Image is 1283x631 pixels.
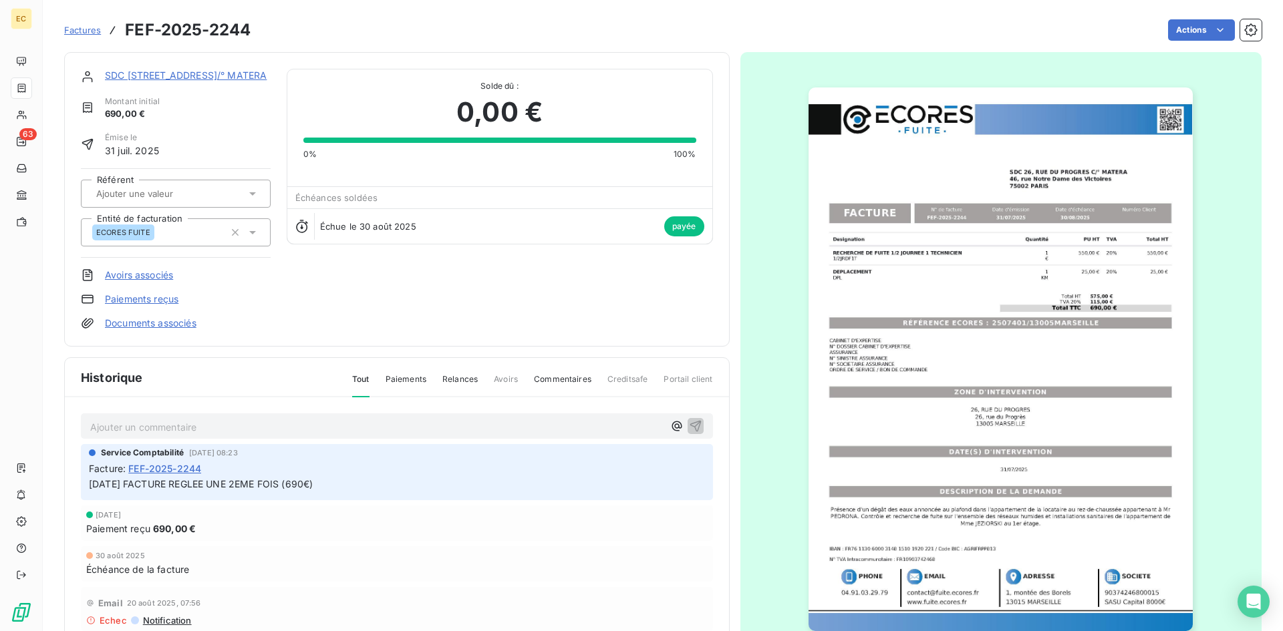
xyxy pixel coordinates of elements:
span: Commentaires [534,373,591,396]
span: Échéances soldées [295,192,378,203]
span: Paiements [386,373,426,396]
h3: FEF-2025-2244 [125,18,251,42]
img: Logo LeanPay [11,602,32,623]
img: invoice_thumbnail [809,87,1193,631]
span: Portail client [664,373,712,396]
input: Ajouter une valeur [95,188,229,200]
span: payée [664,216,704,236]
span: Montant initial [105,95,160,108]
button: Actions [1168,19,1235,41]
a: Avoirs associés [105,268,173,282]
span: 20 août 2025, 07:56 [127,599,201,607]
span: Notification [142,615,192,626]
span: 0,00 € [456,92,543,132]
span: Service Comptabilité [101,447,184,459]
span: Échéance de la facture [86,562,189,576]
span: Paiement reçu [86,521,150,536]
span: Avoirs [494,373,518,396]
span: FEF-2025-2244 [128,461,201,475]
span: Émise le [105,132,159,144]
span: Échue le 30 août 2025 [320,221,416,232]
span: [DATE] 08:23 [189,449,238,457]
span: 30 août 2025 [96,552,145,560]
span: Historique [81,369,143,387]
div: EC [11,8,32,29]
span: 31 juil. 2025 [105,144,159,158]
a: Factures [64,23,101,37]
span: 100% [674,148,696,160]
span: Factures [64,25,101,35]
span: [DATE] [96,511,121,519]
span: Email [98,598,123,608]
span: 690,00 € [105,108,160,121]
a: SDC [STREET_ADDRESS]/° MATERA [105,69,267,81]
span: [DATE] FACTURE REGLEE UNE 2EME FOIS (690€) [89,478,313,489]
span: Echec [100,615,127,626]
span: 690,00 € [153,521,196,536]
span: Creditsafe [607,373,648,396]
a: Paiements reçus [105,292,178,306]
span: 0% [303,148,317,160]
span: 63 [19,128,37,140]
span: Facture : [89,461,126,475]
span: Relances [442,373,478,396]
div: Open Intercom Messenger [1238,586,1270,618]
span: Solde dû : [303,80,696,92]
span: Tout [352,373,370,397]
a: Documents associés [105,317,196,330]
span: ECORES FUITE [96,228,150,236]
